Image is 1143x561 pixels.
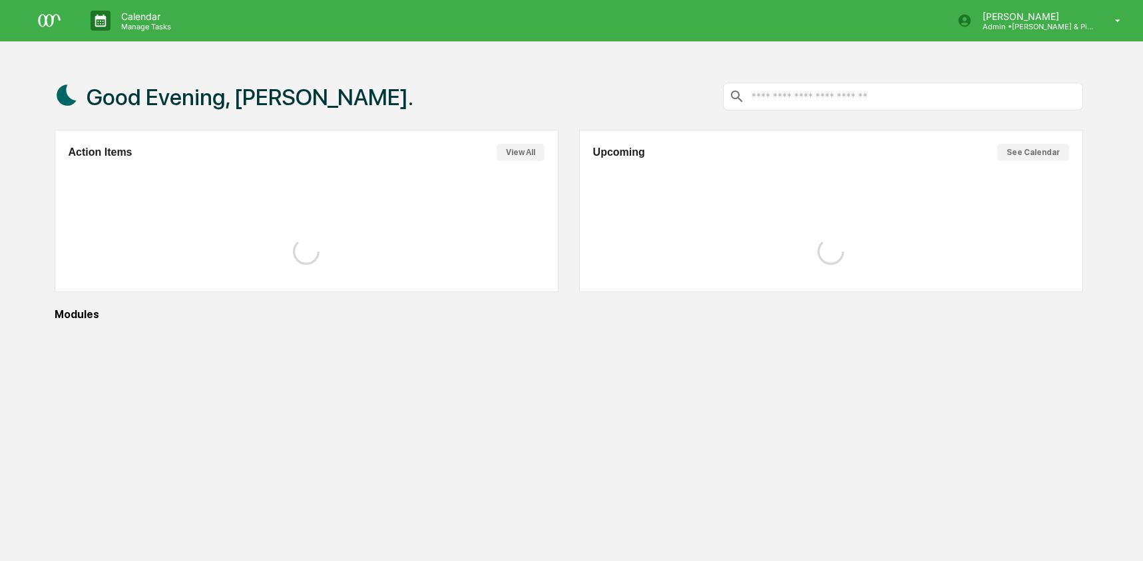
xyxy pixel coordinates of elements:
[55,308,1083,321] div: Modules
[87,84,413,110] h1: Good Evening, [PERSON_NAME].
[69,146,132,158] h2: Action Items
[497,144,545,161] button: View All
[32,5,64,37] img: logo
[111,11,178,22] p: Calendar
[997,144,1069,161] button: See Calendar
[593,146,645,158] h2: Upcoming
[972,22,1096,31] p: Admin • [PERSON_NAME] & Pip Co.
[972,11,1096,22] p: [PERSON_NAME]
[111,22,178,31] p: Manage Tasks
